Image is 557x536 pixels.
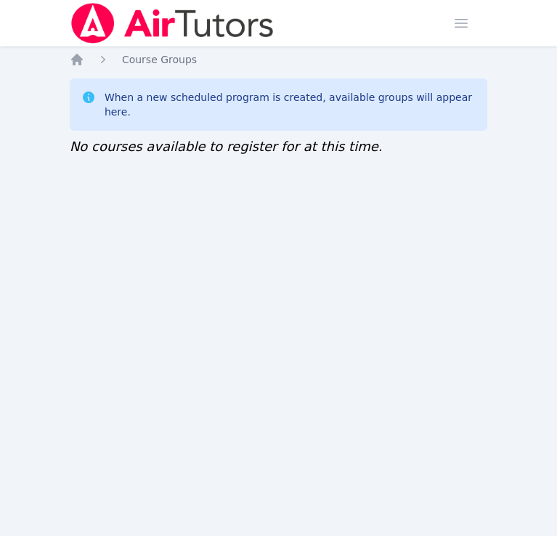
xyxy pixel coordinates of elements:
[122,52,197,67] a: Course Groups
[122,54,197,65] span: Course Groups
[70,52,487,67] nav: Breadcrumb
[70,3,275,44] img: Air Tutors
[70,139,383,154] span: No courses available to register for at this time.
[105,90,476,119] div: When a new scheduled program is created, available groups will appear here.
